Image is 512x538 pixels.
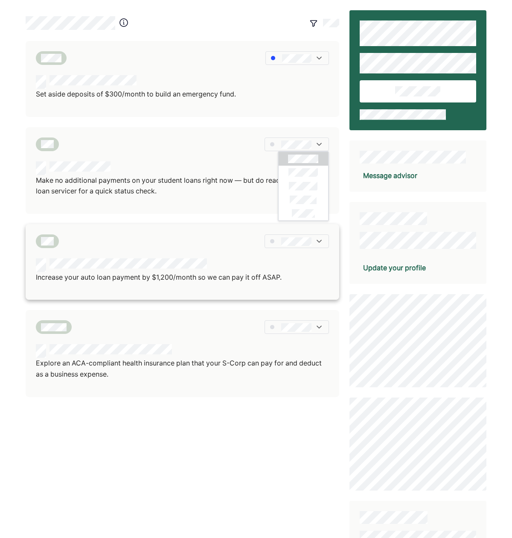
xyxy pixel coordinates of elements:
[36,89,236,100] p: Set aside deposits of $300/month to build an emergency fund.
[36,358,329,380] p: Explore an ACA-compliant health insurance plan that your S-Corp can pay for and deduct as a busin...
[363,170,417,181] div: Message advisor
[36,272,282,283] p: Increase your auto loan payment by $1,200/month so we can pay it off ASAP.
[36,175,329,197] p: Make no additional payments on your student loans right now — but do reach out to your loan servi...
[363,263,426,273] div: Update your profile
